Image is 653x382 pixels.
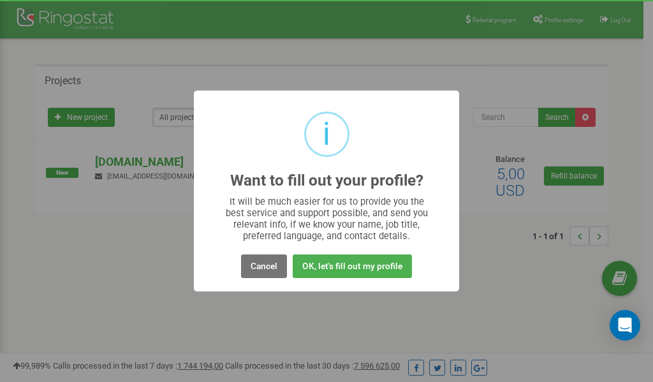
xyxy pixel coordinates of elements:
[323,114,330,155] div: i
[610,310,640,341] div: Open Intercom Messenger
[230,172,423,189] h2: Want to fill out your profile?
[293,254,412,278] button: OK, let's fill out my profile
[241,254,287,278] button: Cancel
[219,196,434,242] div: It will be much easier for us to provide you the best service and support possible, and send you ...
